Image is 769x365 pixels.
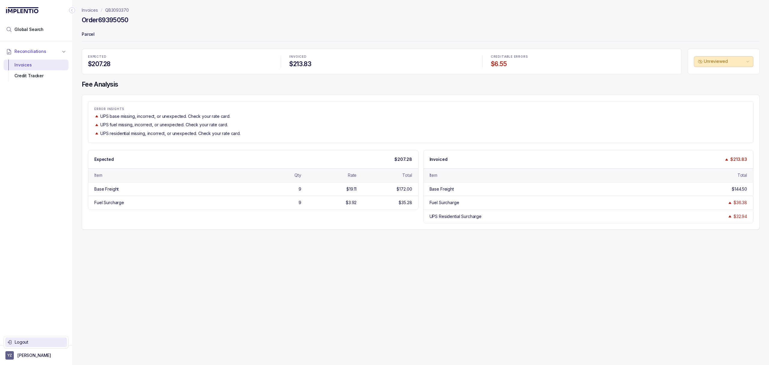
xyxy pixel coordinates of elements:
div: Total [402,172,412,178]
div: Base Freight [430,186,454,192]
h4: $6.55 [491,60,675,68]
div: UPS Residential Surcharge [430,213,482,219]
div: Rate [348,172,357,178]
a: QB3093370 [105,7,129,13]
p: $213.83 [730,156,747,162]
div: $32.94 [734,213,747,219]
img: trend image [94,114,99,118]
h4: $213.83 [289,60,474,68]
p: ERROR INSIGHTS [94,107,747,111]
h4: Fee Analysis [82,80,760,89]
p: $207.28 [394,156,412,162]
div: $3.92 [346,200,357,206]
img: trend image [728,214,732,219]
p: Unreviewed [704,58,745,64]
span: User initials [5,351,14,360]
button: User initials[PERSON_NAME] [5,351,67,360]
span: Global Search [14,26,44,32]
div: $144.50 [732,186,747,192]
nav: breadcrumb [82,7,129,13]
p: UPS residential missing, incorrect, or unexpected. Check your rate card. [100,130,241,136]
p: Parcel [82,29,760,41]
a: Invoices [82,7,98,13]
img: trend image [94,131,99,136]
div: Total [737,172,747,178]
div: 9 [299,200,301,206]
h4: $207.28 [88,60,272,68]
p: [PERSON_NAME] [17,352,51,358]
span: Reconciliations [14,48,46,54]
p: Logout [15,339,65,345]
div: Qty [294,172,301,178]
img: trend image [94,123,99,127]
div: Invoices [8,60,64,70]
p: CREDITABLE ERRORS [491,55,675,59]
div: $172.00 [397,186,412,192]
div: $35.28 [399,200,412,206]
p: INVOICED [289,55,474,59]
div: Fuel Surcharge [94,200,124,206]
p: Expected [94,156,114,162]
p: UPS base missing, incorrect, or unexpected. Check your rate card. [100,113,230,119]
div: Item [430,172,437,178]
div: Fuel Surcharge [430,200,459,206]
p: EXPECTED [88,55,272,59]
h4: Order 69395050 [82,16,129,24]
div: Credit Tracker [8,70,64,81]
button: Unreviewed [694,56,753,67]
p: UPS fuel missing, incorrect, or unexpected. Check your rate card. [100,122,228,128]
img: trend image [724,157,729,162]
div: Base Freight [94,186,119,192]
div: Collapse Icon [68,7,76,14]
div: $36.38 [734,200,747,206]
img: trend image [728,201,732,205]
p: Invoiced [430,156,448,162]
div: $19.11 [346,186,357,192]
div: 9 [299,186,301,192]
div: Reconciliations [4,58,68,83]
div: Item [94,172,102,178]
button: Reconciliations [4,45,68,58]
